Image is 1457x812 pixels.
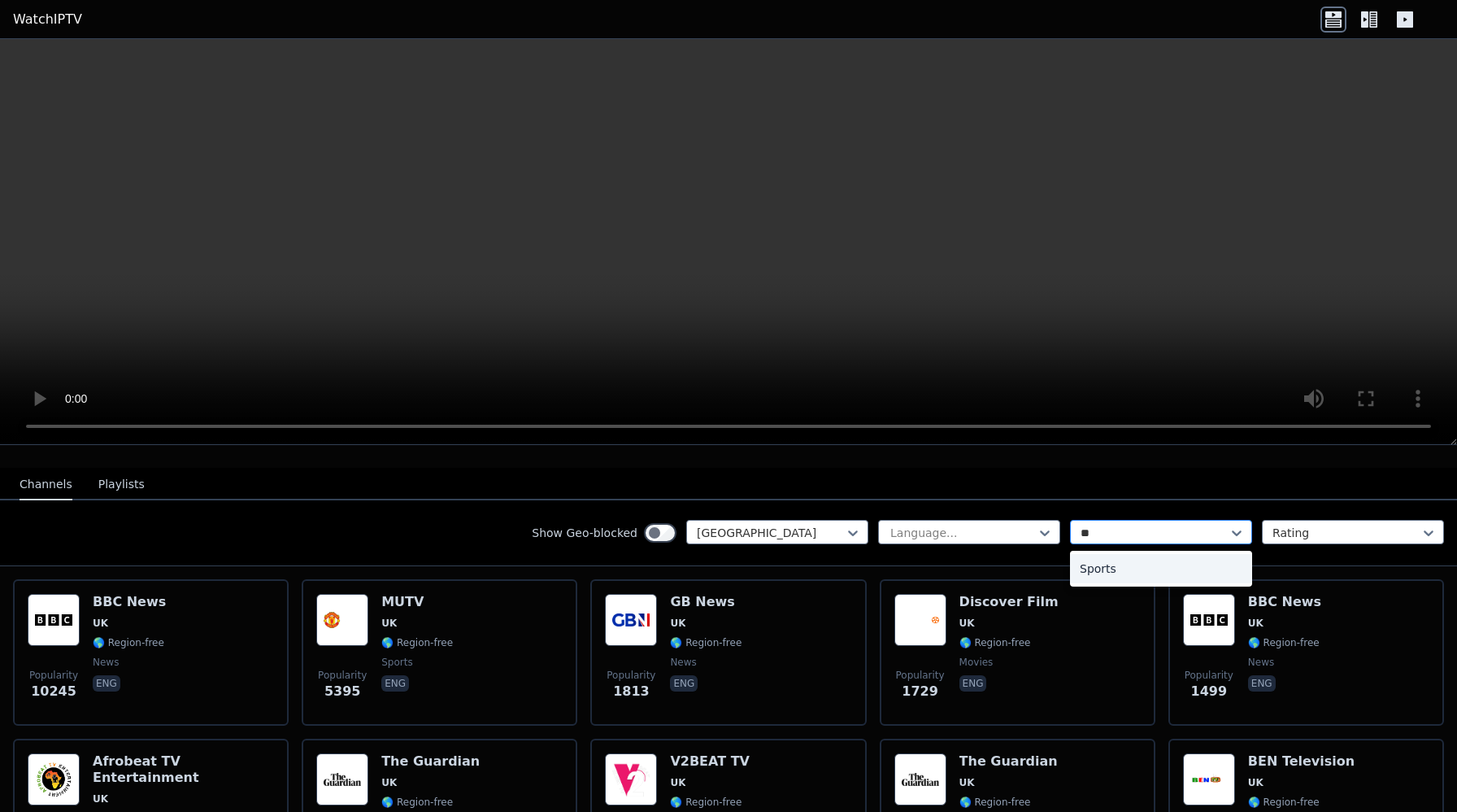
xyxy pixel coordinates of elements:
[1248,675,1276,692] p: eng
[93,636,164,649] span: 🌎 Region-free
[959,656,994,669] span: movies
[381,594,453,610] h6: MUTV
[670,617,685,630] span: UK
[894,753,946,805] img: The Guardian
[381,617,397,630] span: UK
[902,682,938,701] span: 1729
[316,594,368,646] img: MUTV
[13,10,82,29] a: WatchIPTV
[959,753,1059,770] h6: The Guardian
[670,776,685,789] span: UK
[93,656,119,669] span: news
[532,525,637,541] label: Show Geo-blocked
[605,753,657,805] img: V2BEAT TV
[20,469,72,500] button: Channels
[670,636,742,649] span: 🌎 Region-free
[1248,776,1263,789] span: UK
[93,753,274,786] h6: Afrobeat TV Entertainment
[670,594,742,610] h6: GB News
[1248,617,1263,630] span: UK
[98,469,145,500] button: Playlists
[28,594,80,646] img: BBC News
[959,594,1059,610] h6: Discover Film
[381,675,409,692] p: eng
[1248,656,1274,669] span: news
[31,682,76,701] span: 10245
[959,776,975,789] span: UK
[1183,594,1235,646] img: BBC News
[670,796,742,809] span: 🌎 Region-free
[894,594,946,646] img: Discover Film
[670,753,750,770] h6: V2BEAT TV
[316,753,368,805] img: The Guardian
[93,675,120,692] p: eng
[381,656,412,669] span: sports
[1248,753,1355,770] h6: BEN Television
[93,617,108,630] span: UK
[1191,682,1228,701] span: 1499
[959,617,975,630] span: UK
[1070,554,1252,583] div: Sports
[670,656,696,669] span: news
[1185,669,1233,682] span: Popularity
[959,636,1031,649] span: 🌎 Region-free
[959,796,1031,809] span: 🌎 Region-free
[959,675,987,692] p: eng
[381,776,397,789] span: UK
[1248,636,1320,649] span: 🌎 Region-free
[29,669,78,682] span: Popularity
[93,792,108,805] span: UK
[1248,594,1321,610] h6: BBC News
[93,594,166,610] h6: BBC News
[896,669,945,682] span: Popularity
[607,669,655,682] span: Popularity
[1248,796,1320,809] span: 🌎 Region-free
[318,669,367,682] span: Popularity
[381,753,481,770] h6: The Guardian
[1183,753,1235,805] img: BEN Television
[324,682,361,701] span: 5395
[605,594,657,646] img: GB News
[28,753,80,805] img: Afrobeat TV Entertainment
[381,796,453,809] span: 🌎 Region-free
[613,682,650,701] span: 1813
[670,675,698,692] p: eng
[381,636,453,649] span: 🌎 Region-free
